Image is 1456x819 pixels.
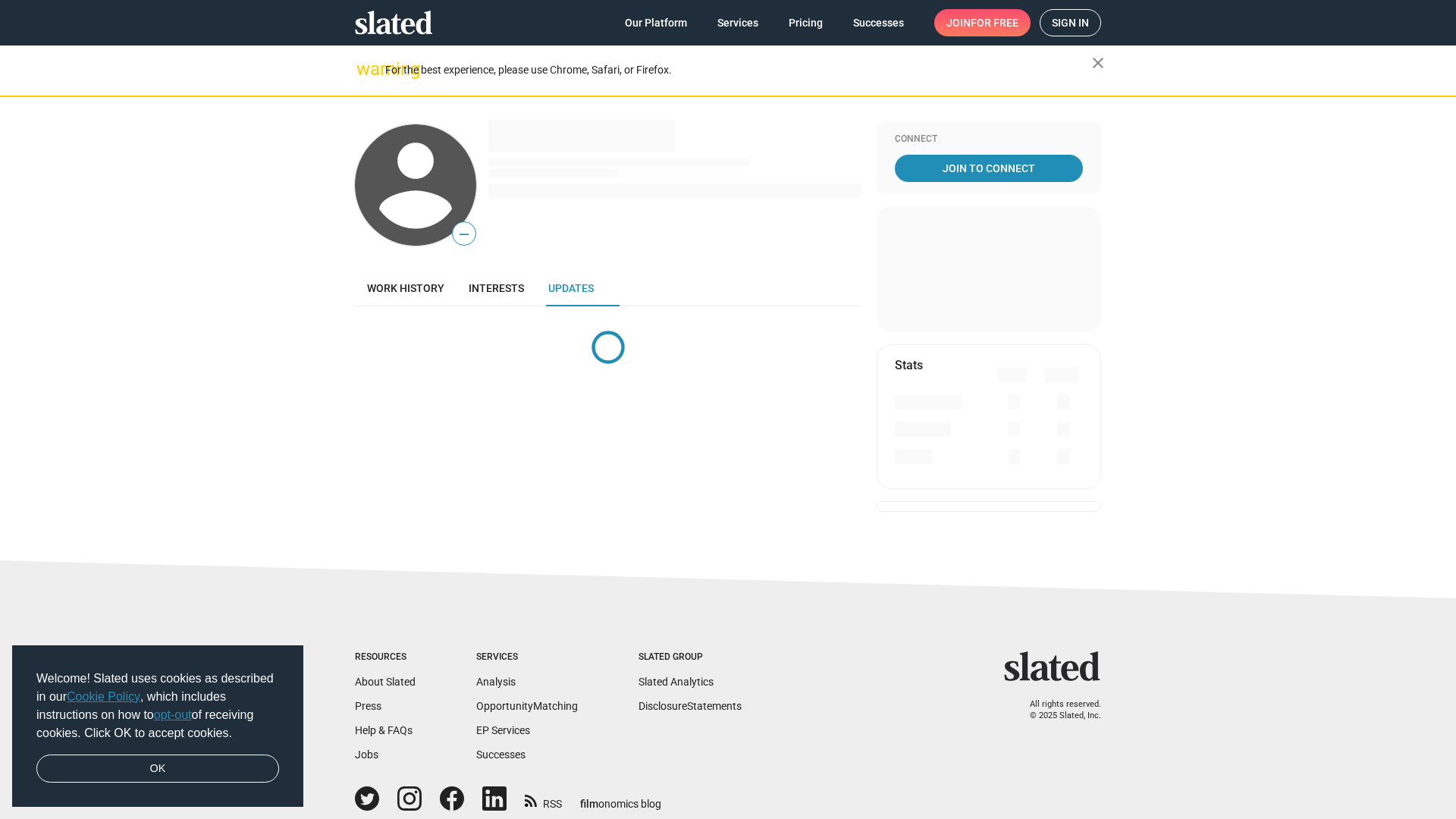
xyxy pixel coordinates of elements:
span: film [580,798,598,810]
a: Interests [457,270,536,306]
div: Connect [895,133,1083,146]
a: Our Platform [613,9,699,36]
span: Work history [367,282,444,294]
a: Pricing [777,9,835,36]
a: opt-out [154,708,192,721]
a: RSS [525,788,562,811]
a: OpportunityMatching [476,700,578,712]
div: Services [476,651,578,664]
a: filmonomics blog [580,785,661,811]
a: Joinfor free [934,9,1031,36]
span: Updates [548,282,594,294]
div: For the best experience, please use Chrome, Safari, or Firefox. [385,60,1092,80]
a: Updates [536,270,606,306]
span: Successes [853,9,904,36]
a: dismiss cookie message [36,755,279,783]
span: Join [946,9,1018,36]
span: Join To Connect [898,155,1080,182]
a: DisclosureStatements [639,700,742,712]
div: Resources [355,651,416,664]
div: cookieconsent [12,645,303,808]
a: Sign in [1040,9,1101,36]
a: Successes [841,9,916,36]
a: About Slated [355,676,416,688]
span: for free [971,9,1018,36]
p: All rights reserved. © 2025 Slated, Inc. [1014,699,1101,721]
span: Welcome! Slated uses cookies as described in our , which includes instructions on how to of recei... [36,670,279,742]
span: Pricing [789,9,823,36]
mat-icon: warning [356,60,375,78]
a: Successes [476,748,526,761]
a: Help & FAQs [355,724,413,736]
a: Press [355,700,381,712]
span: Sign in [1052,10,1089,36]
span: — [453,224,475,244]
a: Slated Analytics [639,676,714,688]
span: Interests [469,282,524,294]
a: Work history [355,270,457,306]
a: Cookie Policy [67,690,140,703]
mat-card-title: Stats [895,357,923,373]
a: EP Services [476,724,530,736]
a: Analysis [476,676,516,688]
a: Jobs [355,748,378,761]
span: Services [717,9,758,36]
div: Slated Group [639,651,742,664]
span: Our Platform [625,9,687,36]
a: Services [705,9,770,36]
mat-icon: close [1089,54,1107,72]
a: Join To Connect [895,155,1083,182]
